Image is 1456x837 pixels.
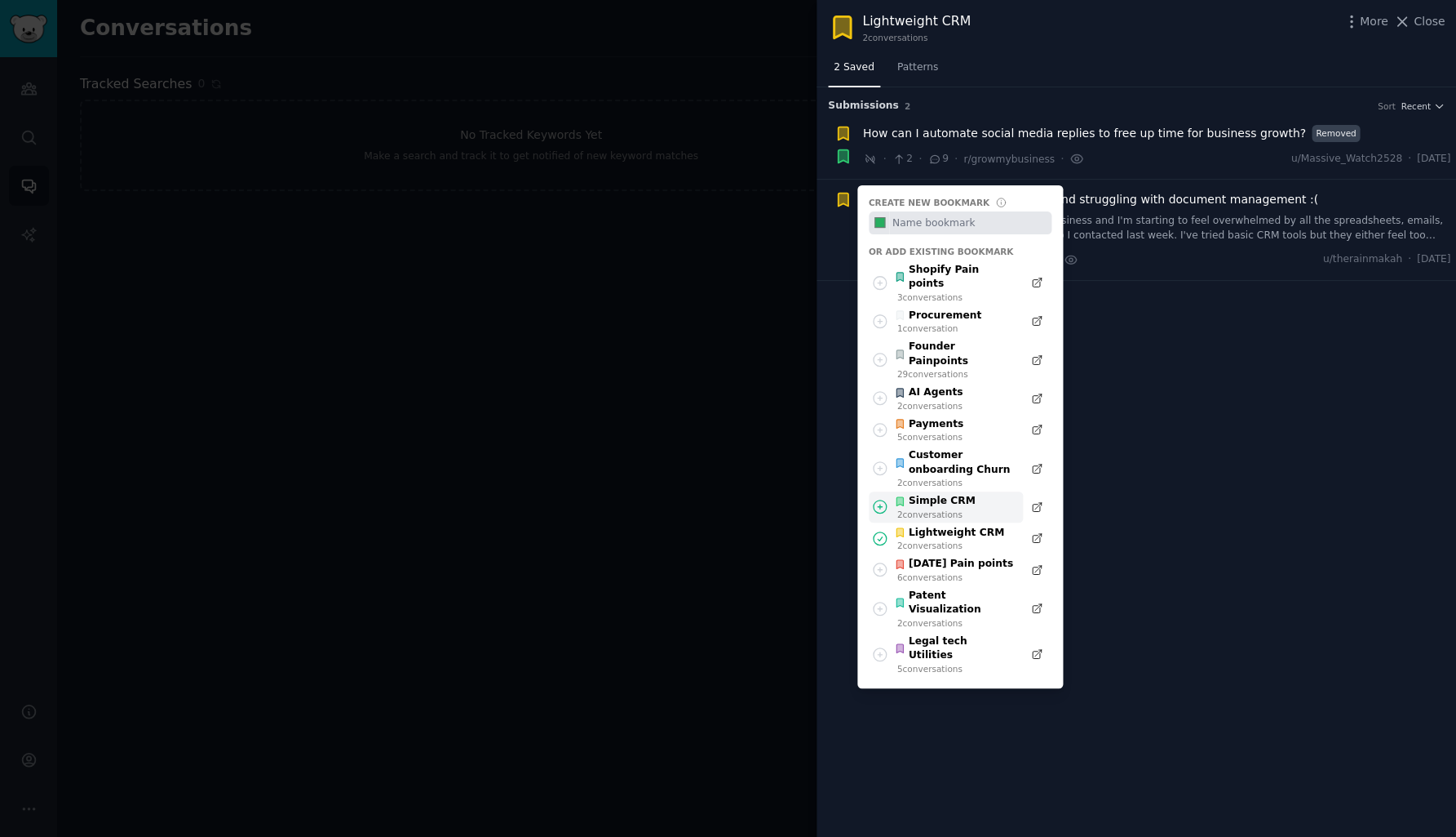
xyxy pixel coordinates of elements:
[1417,252,1450,267] span: [DATE]
[894,589,1014,617] div: Patent Visualization
[862,32,971,43] div: 2 conversation s
[927,152,948,167] span: 9
[1393,13,1445,30] button: Close
[1378,100,1396,112] div: Sort
[1417,152,1450,167] span: [DATE]
[894,385,963,400] div: AI Agents
[894,263,1014,292] div: Shopify Pain points
[897,572,1013,583] div: 6 conversation s
[1408,252,1411,267] span: ·
[869,197,989,208] div: Create new bookmark
[1290,152,1401,167] span: u/Massive_Watch2528
[1060,150,1064,167] span: ·
[918,150,922,167] span: ·
[894,634,1014,663] div: Legal tech Utilities
[828,55,880,88] a: 2 Saved
[862,11,971,32] div: Lightweight CRM
[892,152,912,167] span: 2
[834,60,874,75] span: 2 Saved
[863,125,1306,142] a: How can I automate social media replies to free up time for business growth?
[892,55,944,88] a: Patterns
[828,99,899,114] span: Submission s
[894,557,1013,572] div: [DATE] Pain points
[894,417,963,432] div: Payments
[883,150,886,167] span: ·
[1343,13,1388,30] button: More
[897,292,1015,303] div: 3 conversation s
[954,150,958,167] span: ·
[897,540,1004,551] div: 2 conversation s
[963,154,1055,165] span: r/growmybusiness
[889,211,1051,234] input: Name bookmark
[894,448,1014,477] div: Customer onboarding Churn
[897,323,981,334] div: 1 conversation
[905,101,910,111] span: 2
[894,526,1004,541] div: Lightweight CRM
[1401,100,1430,112] span: Recent
[863,191,1318,208] a: Help! Small business owner here and struggling with document management :(
[1408,152,1411,167] span: ·
[897,368,1015,380] div: 29 conversation s
[894,309,981,323] div: Procurement
[1312,125,1361,142] span: Removed
[1360,13,1388,30] span: More
[897,60,938,75] span: Patterns
[897,663,1015,674] div: 5 conversation s
[1401,100,1445,112] button: Recent
[897,400,963,412] div: 2 conversation s
[897,509,976,520] div: 2 conversation s
[1322,252,1401,267] span: u/therainmakah
[897,431,963,443] div: 5 conversation s
[897,617,1015,629] div: 2 conversation s
[894,494,975,509] div: Simple CRM
[863,214,1451,243] a: I'm running a small but growing B2B business and I'm starting to feel overwhelmed by all the spre...
[894,340,1014,368] div: Founder Painpoints
[897,477,1015,488] div: 2 conversation s
[869,246,1051,257] div: Or add existing bookmark
[1414,13,1445,30] span: Close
